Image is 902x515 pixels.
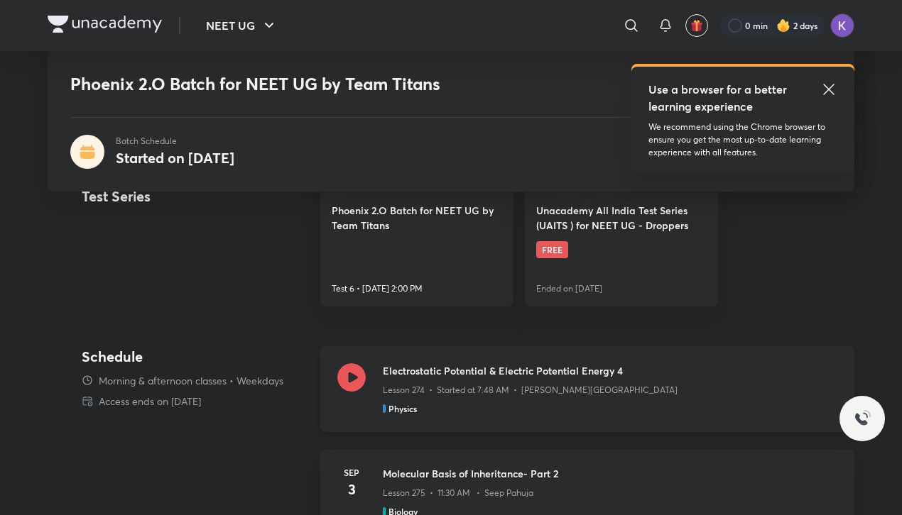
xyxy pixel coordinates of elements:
h3: Molecular Basis of Inheritance- Part 2 [383,466,837,481]
h4: 3 [337,479,366,500]
a: Unacademy All India Test Series (UAITS ) for NEET UG - DroppersFREEEnded on [DATE] [525,186,718,306]
h5: Use a browser for a better learning experience [648,81,790,115]
p: Test 6 • [DATE] 2:00 PM [332,282,423,295]
h4: Started on [DATE] [116,148,234,167]
button: NEET UG [197,11,286,40]
img: ttu [854,410,871,427]
p: Morning & afternoon classes • Weekdays [99,373,283,388]
h4: Test Series [82,186,207,306]
p: Lesson 274 • Started at 7:48 AM • [PERSON_NAME][GEOGRAPHIC_DATA] [383,384,678,397]
h5: Physics [388,402,417,415]
h4: Unacademy All India Test Series (UAITS ) for NEET UG - Droppers [536,203,707,233]
p: Ended on [DATE] [536,282,602,295]
p: Batch Schedule [116,135,234,148]
p: We recommend using the Chrome browser to ensure you get the most up-to-date learning experience w... [648,121,837,159]
p: Lesson 275 • 11:30 AM • Seep Pahuja [383,487,533,499]
a: Phoenix 2.O Batch for NEET UG by Team TitansTest 6 • [DATE] 2:00 PM [320,186,514,306]
img: Koyna Rana [830,13,854,38]
img: streak [776,18,790,33]
h3: Electrostatic Potential & Electric Potential Energy 4 [383,363,837,378]
a: Company Logo [48,16,162,36]
h4: Phoenix 2.O Batch for NEET UG by Team Titans [332,203,502,233]
h6: Sep [337,466,366,479]
a: Electrostatic Potential & Electric Potential Energy 4Lesson 274 • Started at 7:48 AM • [PERSON_NA... [320,346,854,449]
h1: Phoenix 2.O Batch for NEET UG by Team Titans [70,74,626,94]
p: Access ends on [DATE] [99,394,201,409]
img: avatar [690,19,703,32]
button: avatar [685,14,708,37]
img: Company Logo [48,16,162,33]
span: FREE [536,241,568,258]
h4: Schedule [82,346,309,367]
